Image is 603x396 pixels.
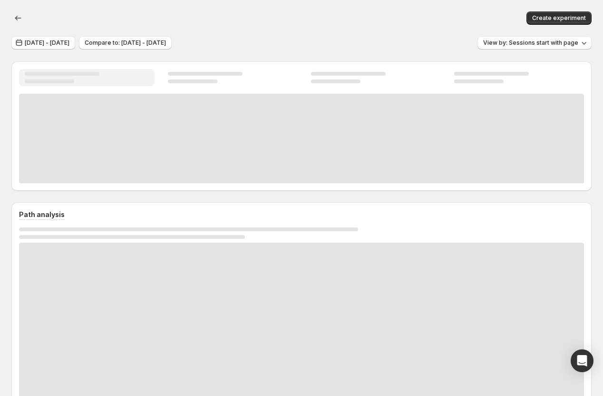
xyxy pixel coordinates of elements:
button: [DATE] - [DATE] [11,36,75,49]
button: Compare to: [DATE] - [DATE] [79,36,172,49]
span: Create experiment [532,14,586,22]
span: [DATE] - [DATE] [25,39,69,47]
button: View by: Sessions start with page [477,36,592,49]
span: View by: Sessions start with page [483,39,578,47]
h3: Path analysis [19,210,65,219]
span: Compare to: [DATE] - [DATE] [85,39,166,47]
div: Open Intercom Messenger [571,349,593,372]
button: Create experiment [526,11,592,25]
